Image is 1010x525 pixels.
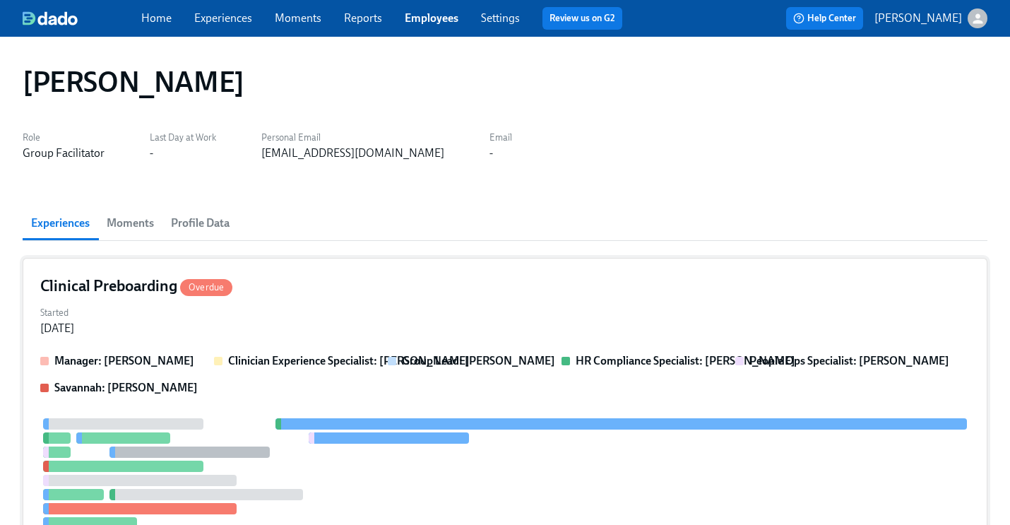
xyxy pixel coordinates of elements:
[261,130,444,146] label: Personal Email
[40,305,74,321] label: Started
[228,354,470,367] strong: Clinician Experience Specialist: [PERSON_NAME]
[40,276,232,297] h4: Clinical Preboarding
[23,11,78,25] img: dado
[150,130,216,146] label: Last Day at Work
[107,213,154,233] span: Moments
[23,11,141,25] a: dado
[23,146,105,161] div: Group Facilitator
[23,65,244,99] h1: [PERSON_NAME]
[275,11,321,25] a: Moments
[150,146,153,161] div: -
[23,130,105,146] label: Role
[402,354,555,367] strong: Group Lead: [PERSON_NAME]
[549,11,615,25] a: Review us on G2
[481,11,520,25] a: Settings
[542,7,622,30] button: Review us on G2
[489,130,512,146] label: Email
[344,11,382,25] a: Reports
[576,354,795,367] strong: HR Compliance Specialist: [PERSON_NAME]
[40,321,74,336] div: [DATE]
[194,11,252,25] a: Experiences
[405,11,458,25] a: Employees
[54,381,198,394] strong: Savannah: [PERSON_NAME]
[749,354,949,367] strong: People Ops Specialist: [PERSON_NAME]
[31,213,90,233] span: Experiences
[171,213,230,233] span: Profile Data
[786,7,863,30] button: Help Center
[874,8,987,28] button: [PERSON_NAME]
[54,354,194,367] strong: Manager: [PERSON_NAME]
[180,282,232,293] span: Overdue
[489,146,493,161] div: -
[793,11,856,25] span: Help Center
[874,11,962,26] p: [PERSON_NAME]
[261,146,444,161] div: [EMAIL_ADDRESS][DOMAIN_NAME]
[141,11,172,25] a: Home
